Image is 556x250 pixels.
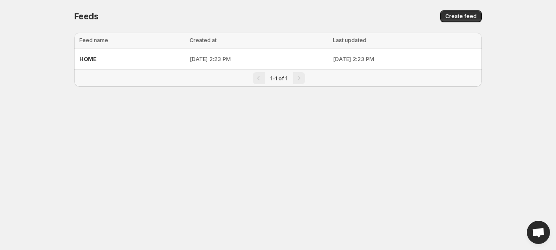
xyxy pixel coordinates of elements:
[74,11,99,21] span: Feeds
[527,221,550,244] a: Open chat
[79,55,97,62] span: HOME
[445,13,477,20] span: Create feed
[190,37,217,43] span: Created at
[190,55,328,63] p: [DATE] 2:23 PM
[74,69,482,87] nav: Pagination
[333,55,477,63] p: [DATE] 2:23 PM
[79,37,108,43] span: Feed name
[270,75,287,82] span: 1-1 of 1
[440,10,482,22] button: Create feed
[333,37,366,43] span: Last updated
